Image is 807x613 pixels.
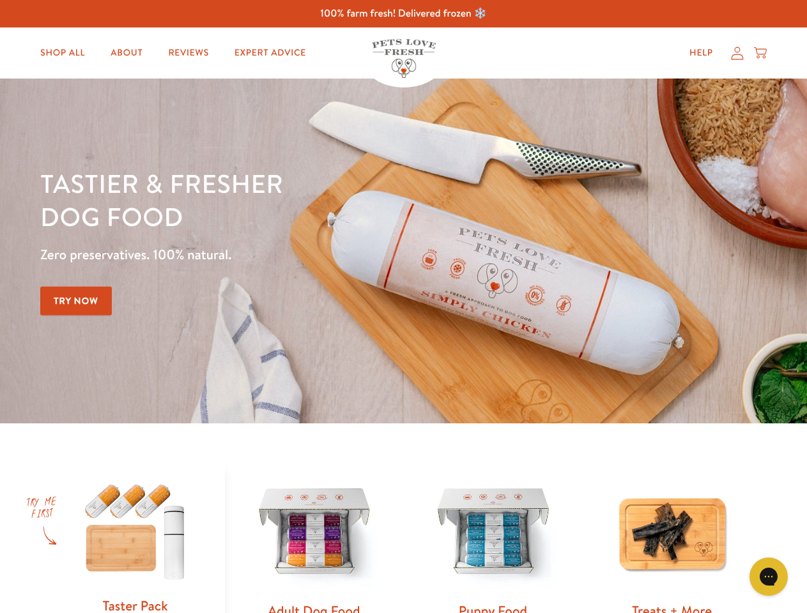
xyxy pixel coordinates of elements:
[30,40,95,66] a: Shop All
[100,40,153,66] a: About
[743,553,794,600] iframe: Gorgias live chat messenger
[40,167,525,233] h1: Tastier & fresher dog food
[224,40,316,66] a: Expert Advice
[40,287,112,315] a: Try Now
[158,40,219,66] a: Reviews
[372,39,436,78] img: Pets Love Fresh
[40,243,525,266] p: Zero preservatives. 100% natural.
[679,40,723,66] a: Help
